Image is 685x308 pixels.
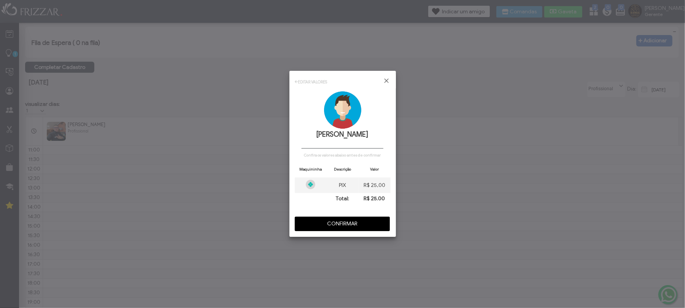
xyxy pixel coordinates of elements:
th: Maquininha [295,161,327,177]
button: CONFIRMAR [295,217,390,231]
td: Total: [327,193,359,204]
td: PIX [327,177,359,193]
td: R$ 25,00 [359,177,391,193]
span: CONFIRMAR [300,218,385,230]
span: Valor [370,167,379,172]
span: Descrição [334,167,351,172]
p: [PERSON_NAME] [302,130,383,139]
p: Confira os valores abaixo antes de confirmar [295,153,391,158]
img: Maquininha [306,180,315,189]
a: EDITAR VALORES [298,80,327,85]
span: Maquininha [299,167,322,172]
a: Fechar [383,77,391,85]
th: Descrição [327,161,359,177]
th: Valor [359,161,391,177]
td: R$ 25.00 [359,193,391,204]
